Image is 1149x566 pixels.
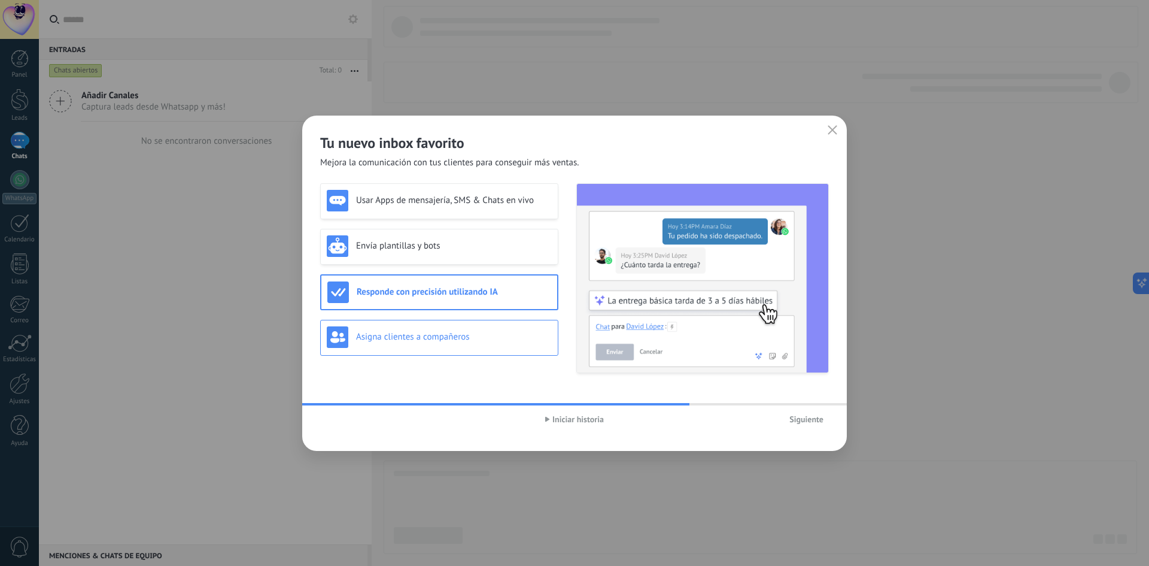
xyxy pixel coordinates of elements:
h2: Tu nuevo inbox favorito [320,134,829,152]
span: Mejora la comunicación con tus clientes para conseguir más ventas. [320,157,579,169]
span: Iniciar historia [552,415,604,423]
h3: Responde con precisión utilizando IA [357,286,551,298]
h3: Envía plantillas y bots [356,240,552,252]
button: Iniciar historia [540,410,609,428]
span: Siguiente [789,415,823,423]
button: Siguiente [784,410,829,428]
h3: Asigna clientes a compañeros [356,331,552,343]
h3: Usar Apps de mensajería, SMS & Chats en vivo [356,195,552,206]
